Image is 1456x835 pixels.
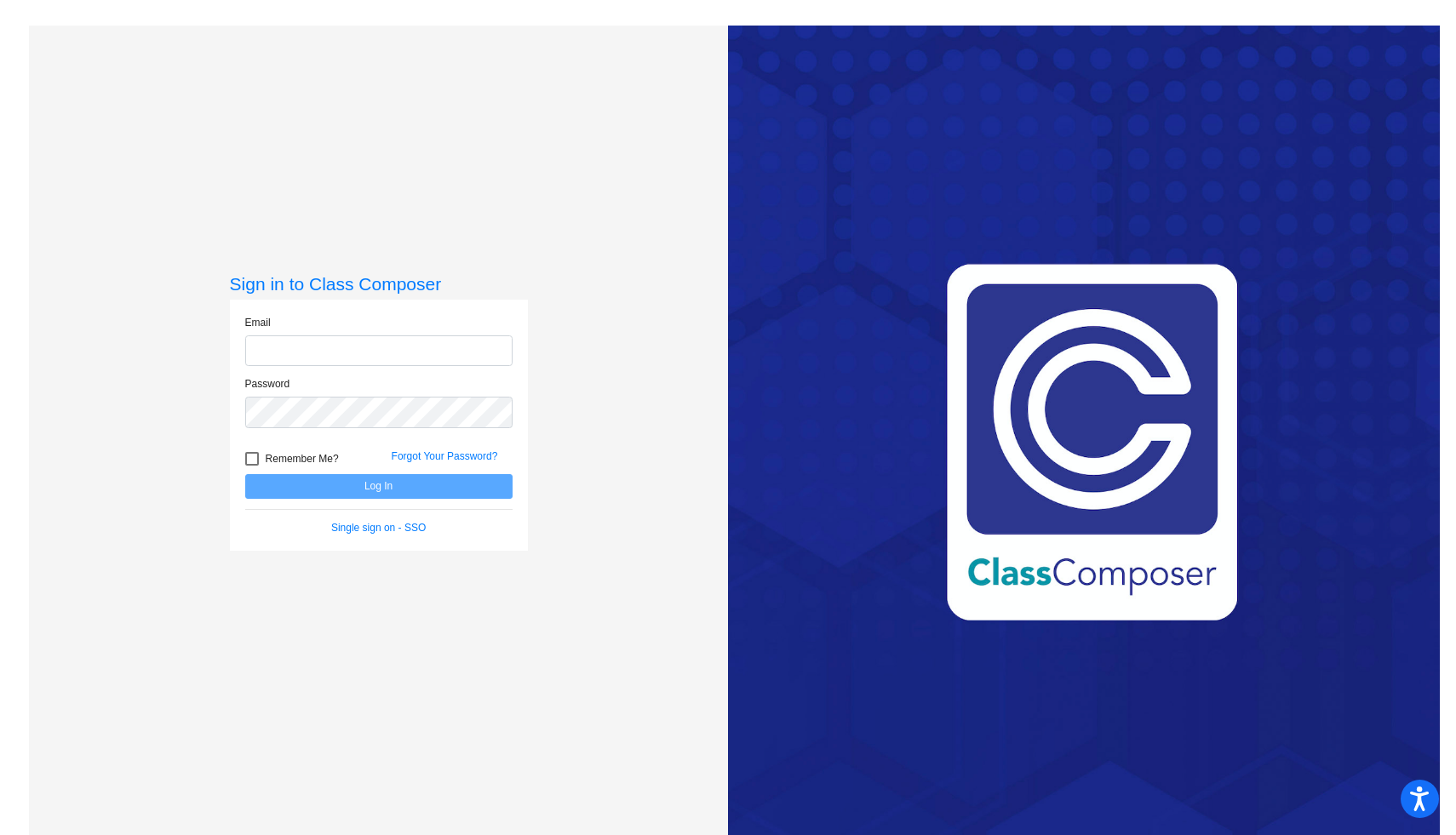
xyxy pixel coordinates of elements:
h3: Sign in to Class Composer [230,273,528,295]
a: Single sign on - SSO [331,522,426,534]
label: Password [245,376,290,392]
a: Forgot Your Password? [392,450,498,462]
label: Email [245,315,271,330]
span: Remember Me? [266,449,339,469]
button: Log In [245,474,513,499]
